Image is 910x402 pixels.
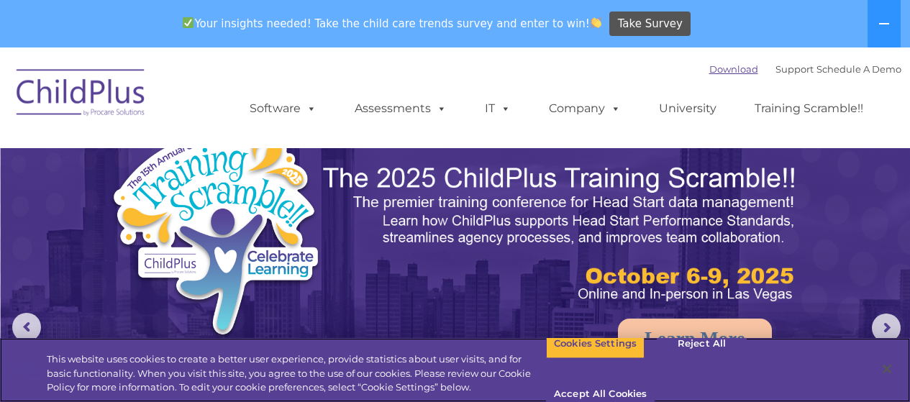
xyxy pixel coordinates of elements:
[645,94,731,123] a: University
[657,329,747,359] button: Reject All
[340,94,461,123] a: Assessments
[816,63,901,75] a: Schedule A Demo
[871,353,903,385] button: Close
[618,12,683,37] span: Take Survey
[177,9,608,37] span: Your insights needed! Take the child care trends survey and enter to win!
[200,154,261,165] span: Phone number
[709,63,901,75] font: |
[9,59,153,131] img: ChildPlus by Procare Solutions
[740,94,878,123] a: Training Scramble!!
[618,319,772,359] a: Learn More
[47,352,546,395] div: This website uses cookies to create a better user experience, provide statistics about user visit...
[609,12,691,37] a: Take Survey
[591,17,601,28] img: 👏
[775,63,814,75] a: Support
[235,94,331,123] a: Software
[200,95,244,106] span: Last name
[546,329,645,359] button: Cookies Settings
[470,94,525,123] a: IT
[183,17,194,28] img: ✅
[709,63,758,75] a: Download
[534,94,635,123] a: Company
